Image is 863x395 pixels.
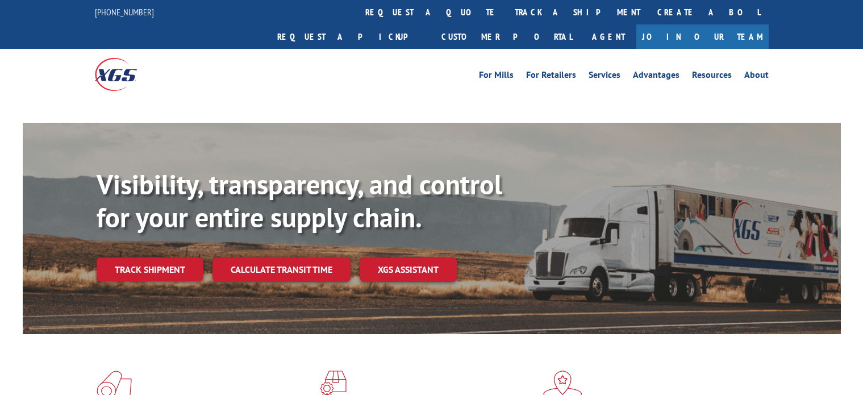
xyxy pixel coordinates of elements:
b: Visibility, transparency, and control for your entire supply chain. [97,167,502,235]
a: Customer Portal [433,24,581,49]
a: For Retailers [526,70,576,83]
a: Calculate transit time [212,257,351,282]
a: Agent [581,24,636,49]
a: For Mills [479,70,514,83]
a: [PHONE_NUMBER] [95,6,154,18]
a: Track shipment [97,257,203,281]
a: About [744,70,769,83]
a: Join Our Team [636,24,769,49]
a: XGS ASSISTANT [360,257,457,282]
a: Services [589,70,620,83]
a: Advantages [633,70,679,83]
a: Resources [692,70,732,83]
a: Request a pickup [269,24,433,49]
